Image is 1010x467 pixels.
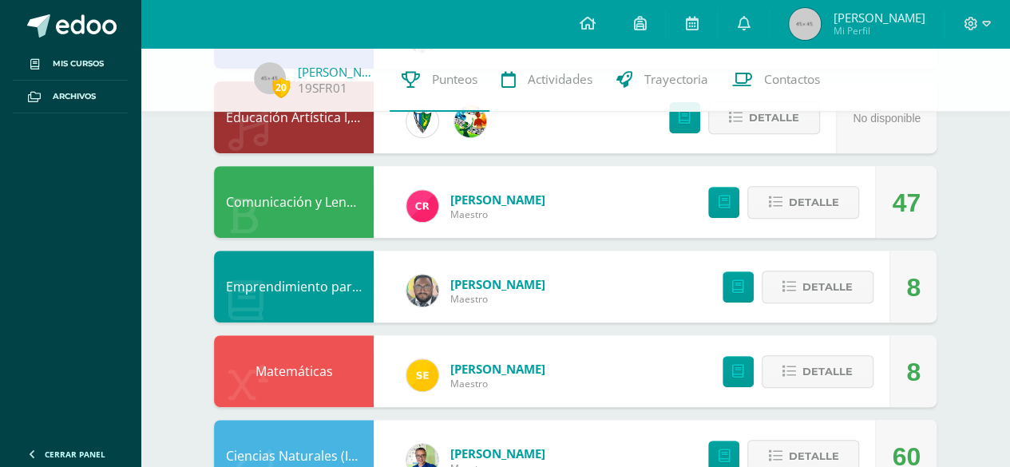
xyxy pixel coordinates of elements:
[489,48,604,112] a: Actividades
[450,292,545,306] span: Maestro
[432,71,477,88] span: Punteos
[450,445,545,461] span: [PERSON_NAME]
[450,361,545,377] span: [PERSON_NAME]
[53,57,104,70] span: Mis cursos
[450,377,545,390] span: Maestro
[450,276,545,292] span: [PERSON_NAME]
[720,48,832,112] a: Contactos
[788,188,838,217] span: Detalle
[214,335,374,407] div: Matemáticas
[450,208,545,221] span: Maestro
[272,77,290,97] span: 20
[450,192,545,208] span: [PERSON_NAME]
[762,271,873,303] button: Detalle
[802,357,853,386] span: Detalle
[604,48,720,112] a: Trayectoria
[833,24,925,38] span: Mi Perfil
[298,64,378,80] a: [PERSON_NAME]
[406,359,438,391] img: 03c2987289e60ca238394da5f82a525a.png
[747,186,859,219] button: Detalle
[13,81,128,113] a: Archivos
[254,62,286,94] img: 45x45
[762,355,873,388] button: Detalle
[764,71,820,88] span: Contactos
[892,167,921,239] div: 47
[906,336,921,408] div: 8
[45,449,105,460] span: Cerrar panel
[406,190,438,222] img: ab28fb4d7ed199cf7a34bbef56a79c5b.png
[214,81,374,153] div: Educación Artística I, Música y Danza
[906,251,921,323] div: 8
[214,251,374,323] div: Emprendimiento para la Productividad
[853,112,921,125] span: No disponible
[749,103,799,133] span: Detalle
[390,48,489,112] a: Punteos
[833,10,925,26] span: [PERSON_NAME]
[214,166,374,238] div: Comunicación y Lenguaje, Idioma Español
[644,71,708,88] span: Trayectoria
[298,80,347,97] a: 19SFR01
[13,48,128,81] a: Mis cursos
[789,8,821,40] img: 45x45
[802,272,853,302] span: Detalle
[708,101,820,134] button: Detalle
[406,275,438,307] img: 712781701cd376c1a616437b5c60ae46.png
[454,105,486,137] img: 159e24a6ecedfdf8f489544946a573f0.png
[528,71,592,88] span: Actividades
[53,90,96,103] span: Archivos
[406,105,438,137] img: 9f174a157161b4ddbe12118a61fed988.png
